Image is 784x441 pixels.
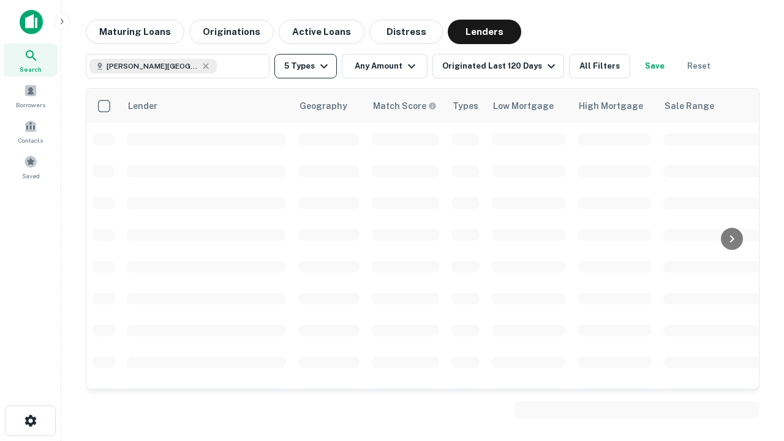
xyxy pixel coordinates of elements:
[4,79,58,112] a: Borrowers
[723,304,784,363] iframe: Chat Widget
[635,54,674,78] button: Save your search to get updates of matches that match your search criteria.
[569,54,630,78] button: All Filters
[493,99,554,113] div: Low Mortgage
[292,89,366,123] th: Geography
[369,20,443,44] button: Distress
[189,20,274,44] button: Originations
[665,99,714,113] div: Sale Range
[445,89,486,123] th: Types
[279,20,364,44] button: Active Loans
[107,61,198,72] span: [PERSON_NAME][GEOGRAPHIC_DATA], [GEOGRAPHIC_DATA]
[442,59,559,73] div: Originated Last 120 Days
[4,150,58,183] a: Saved
[571,89,657,123] th: High Mortgage
[18,135,43,145] span: Contacts
[4,43,58,77] a: Search
[22,171,40,181] span: Saved
[486,89,571,123] th: Low Mortgage
[366,89,445,123] th: Capitalize uses an advanced AI algorithm to match your search with the best lender. The match sco...
[4,115,58,148] a: Contacts
[128,99,157,113] div: Lender
[20,64,42,74] span: Search
[373,99,437,113] div: Capitalize uses an advanced AI algorithm to match your search with the best lender. The match sco...
[679,54,718,78] button: Reset
[342,54,428,78] button: Any Amount
[657,89,767,123] th: Sale Range
[121,89,292,123] th: Lender
[373,99,434,113] h6: Match Score
[274,54,337,78] button: 5 Types
[300,99,347,113] div: Geography
[16,100,45,110] span: Borrowers
[20,10,43,34] img: capitalize-icon.png
[86,20,184,44] button: Maturing Loans
[432,54,564,78] button: Originated Last 120 Days
[453,99,478,113] div: Types
[448,20,521,44] button: Lenders
[579,99,643,113] div: High Mortgage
